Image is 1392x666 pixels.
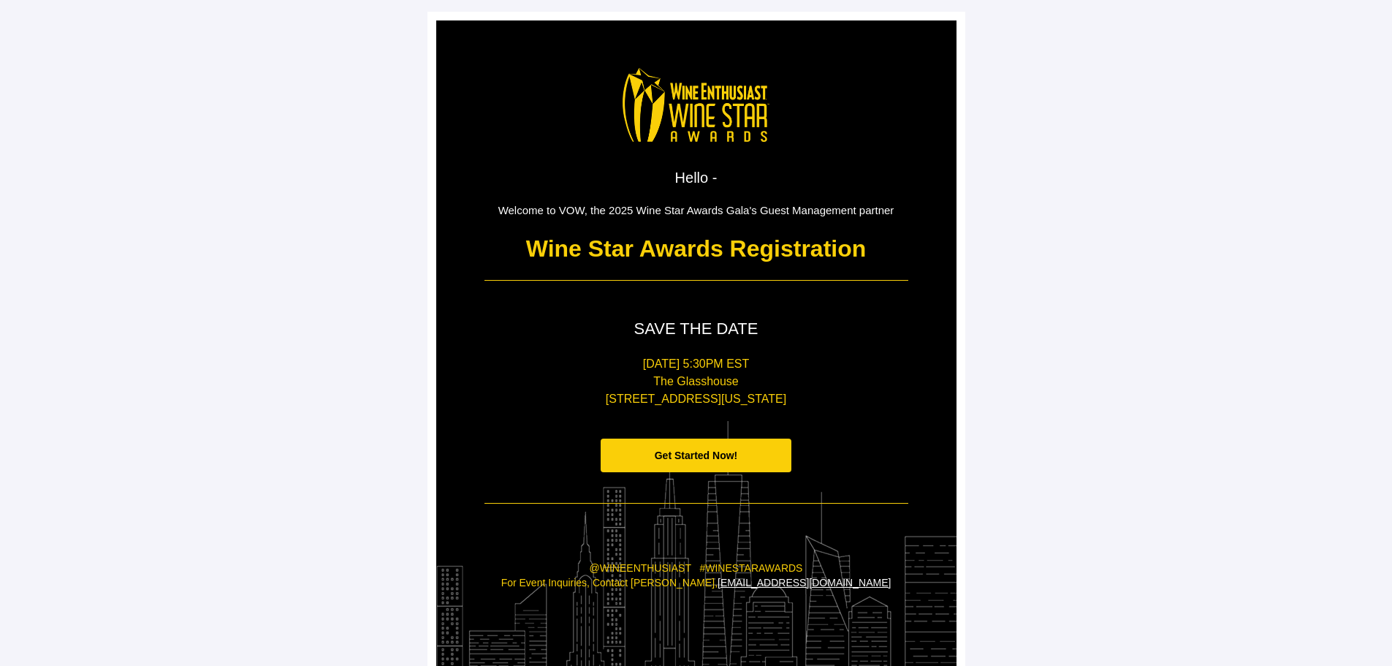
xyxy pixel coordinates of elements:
a: [EMAIL_ADDRESS][DOMAIN_NAME] [718,577,891,589]
p: The Glasshouse [484,373,908,390]
p: SAVE THE DATE [484,318,908,341]
span: Hello - [675,170,718,186]
span: Get Started Now! [655,450,738,461]
strong: Wine Star Awards Registration [526,235,867,262]
p: Welcome to VOW, the 2025 Wine Star Awards Gala's Guest Management partner [484,203,908,218]
p: @WINEENTHUSIAST #WINESTARAWARDS For Event Inquiries, Contact [PERSON_NAME], [484,561,908,618]
a: Get Started Now! [601,439,791,473]
table: divider [484,280,908,281]
p: [DATE] 5:30PM EST [484,355,908,373]
p: [STREET_ADDRESS][US_STATE] [484,390,908,408]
